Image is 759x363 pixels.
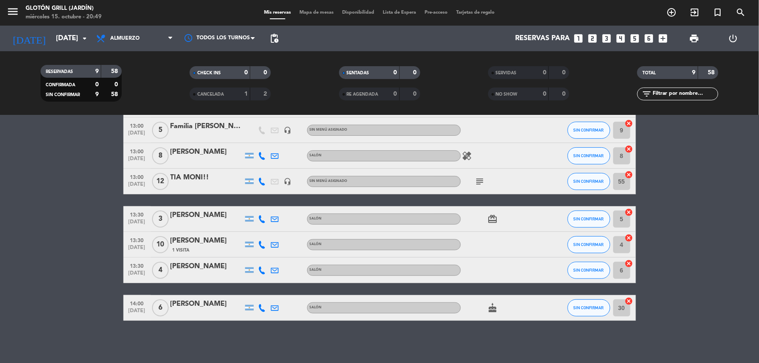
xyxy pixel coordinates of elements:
div: LOG OUT [714,26,753,51]
strong: 0 [394,91,397,97]
span: 13:00 [126,172,148,181]
span: SIN CONFIRMAR [574,153,604,158]
strong: 58 [111,68,120,74]
button: SIN CONFIRMAR [568,173,610,190]
span: Salón [310,243,322,246]
strong: 0 [114,82,120,88]
i: healing [462,151,472,161]
span: SIN CONFIRMAR [574,179,604,184]
strong: 58 [111,91,120,97]
div: [PERSON_NAME] [170,235,243,246]
i: subject [475,176,485,187]
i: menu [6,5,19,18]
i: cancel [625,145,633,153]
strong: 0 [543,70,546,76]
i: cancel [625,170,633,179]
span: Mapa de mesas [295,10,338,15]
strong: 2 [264,91,269,97]
div: Familia [PERSON_NAME] [170,121,243,132]
strong: 0 [394,70,397,76]
div: [PERSON_NAME] [170,299,243,310]
span: Sin menú asignado [310,128,348,132]
span: 14:00 [126,298,148,308]
i: cake [488,303,498,313]
span: RE AGENDADA [347,92,378,97]
span: Salón [310,268,322,272]
span: Salón [310,306,322,309]
span: Sin menú asignado [310,179,348,183]
strong: 0 [413,91,418,97]
span: 5 [152,122,169,139]
span: CHECK INS [197,71,221,75]
span: 8 [152,147,169,164]
span: 13:30 [126,235,148,245]
i: exit_to_app [690,7,700,18]
div: [PERSON_NAME] [170,210,243,221]
div: TIA MONI!! [170,172,243,183]
span: [DATE] [126,219,148,229]
strong: 0 [562,70,567,76]
span: NO SHOW [496,92,518,97]
i: turned_in_not [713,7,723,18]
i: cancel [625,259,633,268]
strong: 58 [708,70,717,76]
span: SIN CONFIRMAR [574,128,604,132]
strong: 9 [95,91,99,97]
span: 12 [152,173,169,190]
strong: 0 [264,70,269,76]
i: cancel [625,119,633,128]
i: looks_3 [601,33,612,44]
i: cancel [625,208,633,217]
span: SIN CONFIRMAR [574,242,604,247]
span: Salón [310,154,322,157]
i: cancel [625,234,633,242]
span: SERVIDAS [496,71,517,75]
span: 10 [152,236,169,253]
span: pending_actions [269,33,279,44]
span: [DATE] [126,245,148,255]
span: SENTADAS [347,71,369,75]
span: 13:30 [126,261,148,270]
span: [DATE] [126,130,148,140]
span: Tarjetas de regalo [452,10,499,15]
span: 1 Visita [173,247,190,254]
div: Glotón Grill (Jardín) [26,4,102,13]
div: miércoles 15. octubre - 20:49 [26,13,102,21]
strong: 9 [95,68,99,74]
i: cancel [625,297,633,305]
span: CONFIRMADA [46,83,75,87]
i: headset_mic [284,126,292,134]
span: 3 [152,211,169,228]
i: card_giftcard [488,214,498,224]
span: 4 [152,262,169,279]
i: looks_one [573,33,584,44]
button: SIN CONFIRMAR [568,262,610,279]
span: 13:00 [126,120,148,130]
i: arrow_drop_down [79,33,90,44]
button: SIN CONFIRMAR [568,299,610,316]
span: print [689,33,699,44]
span: 13:30 [126,209,148,219]
button: SIN CONFIRMAR [568,236,610,253]
span: [DATE] [126,181,148,191]
span: TOTAL [642,71,656,75]
strong: 1 [244,91,248,97]
span: Salón [310,217,322,220]
span: Pre-acceso [420,10,452,15]
span: [DATE] [126,156,148,166]
strong: 0 [543,91,546,97]
button: SIN CONFIRMAR [568,147,610,164]
i: headset_mic [284,178,292,185]
strong: 0 [562,91,567,97]
span: SIN CONFIRMAR [574,305,604,310]
i: looks_5 [630,33,641,44]
span: SIN CONFIRMAR [574,217,604,221]
button: menu [6,5,19,21]
div: [PERSON_NAME] [170,261,243,272]
i: add_circle_outline [667,7,677,18]
strong: 0 [244,70,248,76]
span: 6 [152,299,169,316]
i: [DATE] [6,29,52,48]
span: Reservas para [516,35,570,43]
span: SIN CONFIRMAR [574,268,604,272]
